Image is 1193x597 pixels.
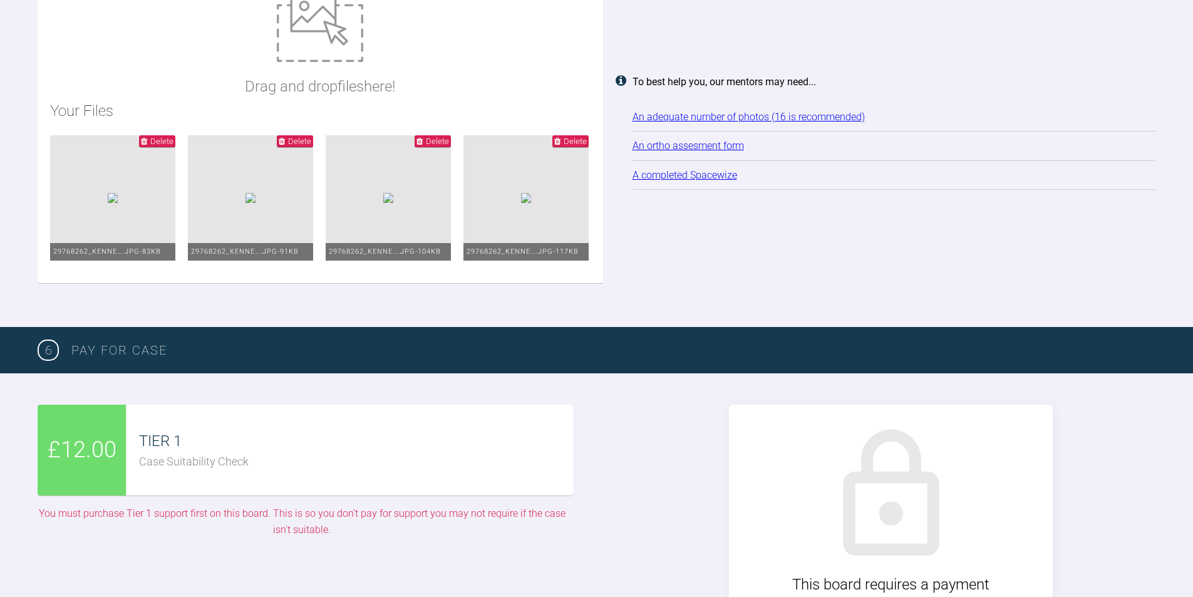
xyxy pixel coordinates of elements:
span: Delete [426,137,449,146]
span: £12.00 [48,432,116,469]
h3: PAY FOR CASE [71,340,1155,360]
span: 29768262_Kenne….jpg - 104KB [329,247,441,256]
img: 26e35428-3aeb-411e-b0a5-8a85ac4f5725 [108,193,118,203]
h2: Your Files [50,99,591,123]
span: Delete [564,137,587,146]
span: Delete [150,137,173,146]
span: Delete [288,137,311,146]
div: You must purchase Tier 1 support first on this board. This is so you don't pay for support you ma... [38,506,567,537]
a: An adequate number of photos (16 is recommended) [633,111,865,123]
a: An ortho assesment form [633,140,744,152]
img: d1381ae0-098f-4999-84ff-7876ee1f6f8a [383,193,393,203]
span: 29768262_Kenne….jpg - 83KB [53,247,161,256]
a: A completed Spacewize [633,169,737,181]
img: lock.6dc949b6.svg [819,423,963,568]
div: This board requires a payment [748,573,1034,596]
img: b339e76c-43ca-4bb3-bf05-d8401bef86e2 [245,193,256,203]
span: 6 [38,340,59,361]
div: TIER 1 [139,429,572,453]
img: 98b31730-baa5-4fbd-8d30-36a386dc66e7 [521,193,531,203]
span: 29768262_Kenne….jpg - 91KB [191,247,299,256]
strong: To best help you, our mentors may need... [633,76,816,88]
div: Case Suitability Check [139,453,572,471]
span: 29768262_Kenne….jpg - 117KB [467,247,579,256]
p: Drag and drop files here! [245,75,395,98]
